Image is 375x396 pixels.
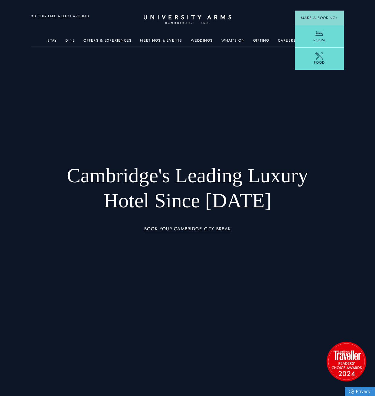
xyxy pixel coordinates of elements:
[324,339,369,384] img: image-2524eff8f0c5d55edbf694693304c4387916dea5-1501x1501-png
[221,38,245,46] a: What's On
[191,38,213,46] a: Weddings
[295,47,344,70] a: Food
[63,163,313,213] h1: Cambridge's Leading Luxury Hotel Since [DATE]
[140,38,182,46] a: Meetings & Events
[345,387,375,396] a: Privacy
[47,38,57,46] a: Stay
[336,17,338,19] img: Arrow icon
[301,15,338,21] span: Make a Booking
[349,389,354,394] img: Privacy
[278,38,296,46] a: Careers
[65,38,75,46] a: Dine
[314,60,325,65] span: Food
[313,37,325,43] span: Room
[253,38,269,46] a: Gifting
[144,15,231,24] a: Home
[295,25,344,47] a: Room
[295,11,344,25] button: Make a BookingArrow icon
[144,226,231,233] a: BOOK YOUR CAMBRIDGE CITY BREAK
[83,38,132,46] a: Offers & Experiences
[31,14,89,19] a: 3D TOUR:TAKE A LOOK AROUND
